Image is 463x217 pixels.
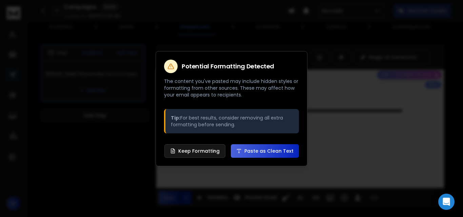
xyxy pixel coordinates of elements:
[171,114,294,128] p: For best results, consider removing all extra formatting before sending.
[182,63,274,69] h2: Potential Formatting Detected
[438,194,455,210] div: Open Intercom Messenger
[164,144,225,158] button: Keep Formatting
[231,144,299,158] button: Paste as Clean Text
[171,114,180,121] strong: Tip:
[164,78,299,98] p: The content you've pasted may include hidden styles or formatting from other sources. These may a...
